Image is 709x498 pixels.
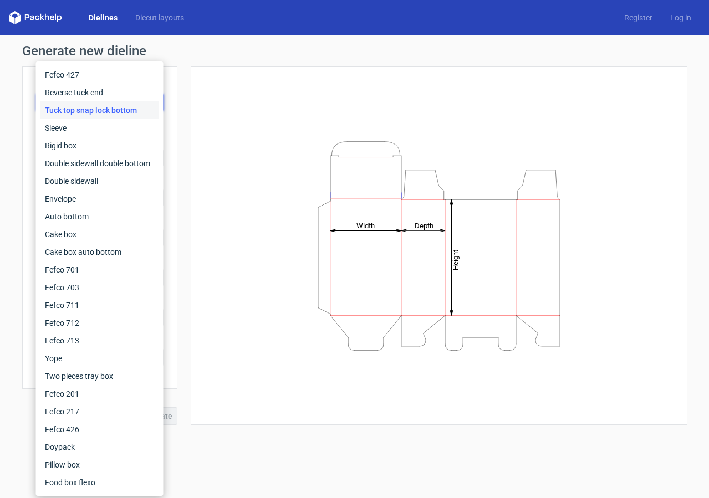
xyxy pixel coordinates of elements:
[40,350,159,367] div: Yope
[40,474,159,491] div: Food box flexo
[40,137,159,155] div: Rigid box
[40,155,159,172] div: Double sidewall double bottom
[40,420,159,438] div: Fefco 426
[126,12,193,23] a: Diecut layouts
[40,84,159,101] div: Reverse tuck end
[40,438,159,456] div: Doypack
[40,208,159,225] div: Auto bottom
[451,249,460,270] tspan: Height
[40,172,159,190] div: Double sidewall
[40,101,159,119] div: Tuck top snap lock bottom
[40,190,159,208] div: Envelope
[661,12,700,23] a: Log in
[40,279,159,296] div: Fefco 703
[22,44,687,58] h1: Generate new dieline
[40,367,159,385] div: Two pieces tray box
[40,456,159,474] div: Pillow box
[40,225,159,243] div: Cake box
[40,314,159,332] div: Fefco 712
[415,221,433,229] tspan: Depth
[40,261,159,279] div: Fefco 701
[40,385,159,403] div: Fefco 201
[356,221,374,229] tspan: Width
[80,12,126,23] a: Dielines
[40,119,159,137] div: Sleeve
[40,296,159,314] div: Fefco 711
[40,66,159,84] div: Fefco 427
[40,243,159,261] div: Cake box auto bottom
[615,12,661,23] a: Register
[40,403,159,420] div: Fefco 217
[40,332,159,350] div: Fefco 713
